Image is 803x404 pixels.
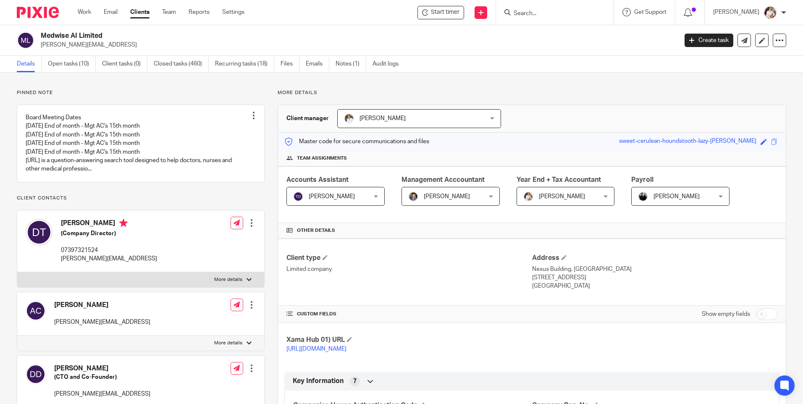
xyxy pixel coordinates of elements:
a: Details [17,56,42,72]
img: Pixie [17,7,59,18]
img: svg%3E [26,219,52,246]
h4: [PERSON_NAME] [54,301,150,310]
span: Get Support [634,9,667,15]
img: 1530183611242%20(1).jpg [408,192,418,202]
a: Create task [685,34,733,47]
a: Work [78,8,91,16]
a: Open tasks (10) [48,56,96,72]
span: Year End + Tax Accountant [517,176,601,183]
h4: [PERSON_NAME] [54,364,150,373]
p: [PERSON_NAME][EMAIL_ADDRESS] [54,390,150,398]
h4: [PERSON_NAME] [61,219,157,229]
span: Team assignments [297,155,347,162]
span: [PERSON_NAME] [653,194,700,199]
div: sweet-cerulean-houndstooth-lazy-[PERSON_NAME] [619,137,756,147]
img: svg%3E [26,301,46,321]
a: Clients [130,8,150,16]
p: [PERSON_NAME][EMAIL_ADDRESS] [61,254,157,263]
span: [PERSON_NAME] [309,194,355,199]
a: Audit logs [373,56,405,72]
span: Key Information [293,377,344,386]
a: Email [104,8,118,16]
h4: Xama Hub 01) URL [286,336,532,344]
span: Start timer [431,8,459,17]
p: [STREET_ADDRESS] [532,273,777,282]
img: svg%3E [17,31,34,49]
input: Search [513,10,588,18]
p: Limited company [286,265,532,273]
h5: (CTO and Co-Founder) [54,373,150,381]
span: [PERSON_NAME] [539,194,585,199]
a: Team [162,8,176,16]
a: Client tasks (0) [102,56,147,72]
a: Closed tasks (460) [154,56,209,72]
p: [PERSON_NAME][EMAIL_ADDRESS] [54,318,150,326]
p: [PERSON_NAME] [713,8,759,16]
img: sarah-royle.jpg [344,113,354,123]
a: Settings [222,8,244,16]
h5: (Company Director) [61,229,157,238]
h4: Client type [286,254,532,262]
h4: Address [532,254,777,262]
p: More details [214,340,242,346]
h4: CUSTOM FIELDS [286,311,532,317]
img: svg%3E [293,192,303,202]
a: [URL][DOMAIN_NAME] [286,346,346,352]
p: Pinned note [17,89,265,96]
a: Emails [306,56,329,72]
h3: Client manager [286,114,329,123]
img: nicky-partington.jpg [638,192,648,202]
span: Accounts Assistant [286,176,349,183]
span: Payroll [631,176,653,183]
img: Kayleigh%20Henson.jpeg [764,6,777,19]
div: Medwise AI Limited [417,6,464,19]
p: Nexus Building, [GEOGRAPHIC_DATA] [532,265,777,273]
a: Reports [189,8,210,16]
h2: Medwise AI Limited [41,31,546,40]
a: Files [281,56,299,72]
img: Kayleigh%20Henson.jpeg [523,192,533,202]
p: More details [214,276,242,283]
p: More details [278,89,786,96]
span: Other details [297,227,335,234]
p: Client contacts [17,195,265,202]
p: 07397321524 [61,246,157,254]
label: Show empty fields [702,310,750,318]
p: [GEOGRAPHIC_DATA] [532,282,777,290]
a: Notes (1) [336,56,366,72]
p: Master code for secure communications and files [284,137,429,146]
a: Recurring tasks (18) [215,56,274,72]
span: [PERSON_NAME] [424,194,470,199]
span: 7 [353,377,357,386]
span: [PERSON_NAME] [360,115,406,121]
p: [PERSON_NAME][EMAIL_ADDRESS] [41,41,672,49]
i: Primary [119,219,128,227]
span: Management Acccountant [401,176,485,183]
img: svg%3E [26,364,46,384]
